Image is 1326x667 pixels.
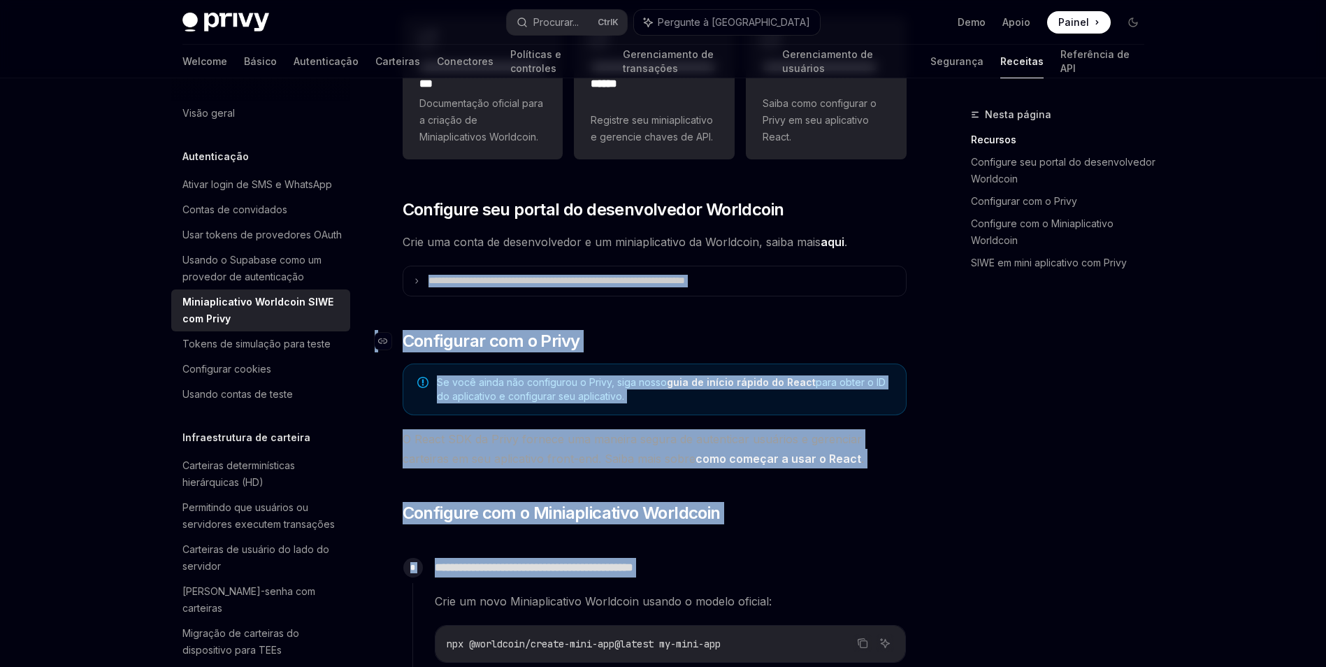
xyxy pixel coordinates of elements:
a: Políticas e controles [510,45,606,78]
span: Painel [1058,15,1089,29]
a: Receitas [1000,45,1044,78]
a: Básico [244,45,277,78]
span: Se você ainda não configurou o Privy, siga nosso para obter o ID do aplicativo e configurar seu a... [437,375,892,403]
button: Copie o conteúdo do bloco de código [853,634,872,652]
span: Configure seu portal do desenvolvedor Worldcoin [403,199,784,221]
a: Referência de API [1060,45,1144,78]
a: Carteiras [375,45,420,78]
a: Gerenciamento de usuários [782,45,913,78]
span: Crie uma conta de desenvolvedor e um miniaplicativo da Worldcoin, saiba mais . [403,232,907,252]
img: logotipo escuro [182,13,269,32]
a: aqui [821,235,844,250]
font: Políticas e controles [510,48,606,76]
a: [PERSON_NAME]-senha com carteiras [171,579,350,621]
a: Contas de convidados [171,197,350,222]
button: Alternar modo escuro [1122,11,1144,34]
font: Gerenciamento de usuários [782,48,913,76]
div: Miniaplicativo Worldcoin SIWE com Privy [182,294,342,327]
div: Migração de carteiras do dispositivo para TEEs [182,625,342,659]
a: Migração de carteiras do dispositivo para TEEs [171,621,350,663]
a: guia de início rápido do React [667,376,816,389]
span: Documentação oficial para a criação de Miniaplicativos Worldcoin. [419,95,547,145]
span: Saiba como configurar o Privy em seu aplicativo React. [763,95,890,145]
a: Painel [1047,11,1111,34]
div: Usando contas de teste [182,386,293,403]
a: Recursos [971,129,1155,151]
a: Conectores [437,45,493,78]
div: Usando o Supabase como um provedor de autenticação [182,252,342,285]
font: Conectores [437,55,493,69]
font: Welcome [182,55,227,69]
span: npx @worldcoin/create-mini-app@latest my-mini-app [447,638,721,650]
font: Gerenciamento de transações [623,48,766,76]
span: Crie um novo Miniaplicativo Worldcoin usando o modelo oficial: [435,591,906,611]
div: Ativar login de SMS e WhatsApp [182,176,332,193]
font: Segurança [930,55,983,69]
div: Carteiras de usuário do lado do servidor [182,541,342,575]
div: Visão geral [182,105,235,122]
a: Usando o Supabase como um provedor de autenticação [171,248,350,289]
font: Receitas [1000,55,1044,69]
div: [PERSON_NAME]-senha com carteiras [182,583,342,617]
a: Carteiras determinísticas hierárquicas (HD) [171,453,350,495]
a: Permitindo que usuários ou servidores executem transações [171,495,350,537]
span: Registre seu miniaplicativo e gerencie chaves de API. [591,112,718,145]
svg: Nota [417,377,428,388]
font: Autenticação [294,55,359,69]
a: Usando contas de teste [171,382,350,407]
button: Pergunte à [GEOGRAPHIC_DATA] [634,10,820,35]
a: Gerenciamento de transações [623,45,766,78]
span: Nesta página [985,106,1051,123]
h5: Autenticação [182,148,249,165]
button: Pergunte à IA [876,634,894,652]
a: Demo [958,15,986,29]
a: como começar a usar o React [696,452,861,466]
a: Apoio [1002,15,1030,29]
span: Pergunte à [GEOGRAPHIC_DATA] [658,15,810,29]
a: Tokens de simulação para teste [171,331,350,357]
a: Miniaplicativo Worldcoin SIWE com Privy [171,289,350,331]
a: SIWE em mini aplicativo com Privy [971,252,1155,274]
a: Autenticação [294,45,359,78]
a: Configure seu portal do desenvolvedor Worldcoin [971,151,1155,190]
a: Ativar login de SMS e WhatsApp [171,172,350,197]
span: Ctrl K [598,17,619,28]
span: O React SDK da Privy fornece uma maneira segura de autenticar usuários e gerenciar carteiras em s... [403,429,907,468]
div: Configurar cookies [182,361,271,378]
font: Carteiras [375,55,420,69]
a: Segurança [930,45,983,78]
a: Configurar cookies [171,357,350,382]
a: Navegue até o cabeçalho [375,330,403,352]
div: Contas de convidados [182,201,287,218]
div: Usar tokens de provedores OAuth [182,227,342,243]
div: Permitindo que usuários ou servidores executem transações [182,499,342,533]
div: Tokens de simulação para teste [182,336,331,352]
button: Procurar...CtrlK [507,10,627,35]
a: Visão geral [171,101,350,126]
a: Carteiras de usuário do lado do servidor [171,537,350,579]
div: Carteiras determinísticas hierárquicas (HD) [182,457,342,491]
h5: Infraestrutura de carteira [182,429,310,446]
font: Referência de API [1060,48,1144,76]
span: Configurar com o Privy [403,330,580,352]
font: Básico [244,55,277,69]
a: Welcome [182,45,227,78]
span: Configure com o Miniaplicativo Worldcoin [403,502,721,524]
a: Configure com o Miniaplicativo Worldcoin [971,213,1155,252]
a: Configurar com o Privy [971,190,1155,213]
div: Procurar... [533,14,579,31]
a: Usar tokens de provedores OAuth [171,222,350,248]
